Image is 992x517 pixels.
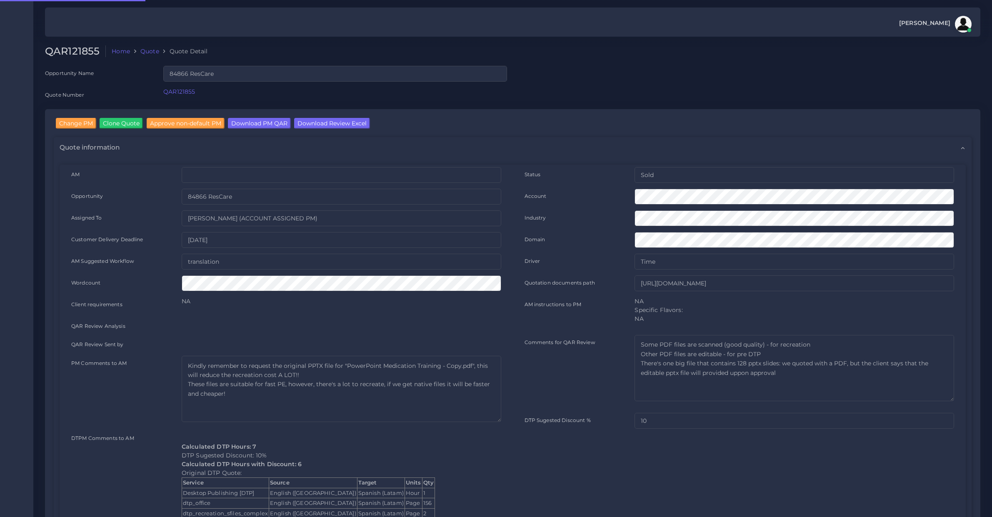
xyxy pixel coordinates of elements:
[45,91,84,98] label: Quote Number
[71,236,143,243] label: Customer Delivery Deadline
[525,214,546,221] label: Industry
[140,47,159,55] a: Quote
[182,443,256,450] b: Calculated DTP Hours: 7
[357,478,405,488] th: Target
[422,488,435,498] td: 1
[71,214,102,221] label: Assigned To
[294,118,370,129] input: Download Review Excel
[71,192,103,200] label: Opportunity
[71,360,127,367] label: PM Comments to AM
[525,236,545,243] label: Domain
[525,301,582,308] label: AM instructions to PM
[525,417,591,424] label: DTP Sugested Discount %
[56,118,96,129] input: Change PM
[422,478,435,488] th: Qty
[54,137,972,158] div: Quote information
[112,47,130,55] a: Home
[71,341,124,348] label: QAR Review Sent by
[71,435,134,442] label: DTPM Comments to AM
[71,279,100,286] label: Wordcount
[269,488,357,498] td: English ([GEOGRAPHIC_DATA])
[159,47,208,55] li: Quote Detail
[269,478,357,488] th: Source
[182,488,269,498] td: Desktop Publishing [DTP]
[163,88,195,95] a: QAR121855
[405,478,422,488] th: Units
[357,488,405,498] td: Spanish (Latam)
[45,45,106,57] h2: QAR121855
[525,171,541,178] label: Status
[269,498,357,509] td: English ([GEOGRAPHIC_DATA])
[955,16,972,32] img: avatar
[71,322,125,330] label: QAR Review Analysis
[182,460,302,468] b: Calculated DTP Hours with Discount: 6
[147,118,225,129] input: Approve non-default PM
[182,210,501,226] input: pm
[525,339,595,346] label: Comments for QAR Review
[182,356,501,422] textarea: Kindly remember to request the original PPTX file for "PowerPoint Medication Training - Copy.pdf"...
[405,488,422,498] td: Hour
[71,171,80,178] label: AM
[525,257,540,265] label: Driver
[405,498,422,509] td: Page
[357,498,405,509] td: Spanish (Latam)
[422,498,435,509] td: 156
[899,20,950,26] span: [PERSON_NAME]
[895,16,975,32] a: [PERSON_NAME]avatar
[525,279,595,286] label: Quotation documents path
[182,297,501,306] p: NA
[182,478,269,488] th: Service
[71,301,122,308] label: Client requirements
[60,143,120,152] span: Quote information
[71,257,134,265] label: AM Suggested Workflow
[100,118,143,129] input: Clone Quote
[525,192,547,200] label: Account
[45,70,94,77] label: Opportunity Name
[635,297,954,323] p: NA Specific Flavors: NA
[182,498,269,509] td: dtp_office
[228,118,291,129] input: Download PM QAR
[635,335,954,401] textarea: Some PDF files are scanned (good quality) - for recreation Other PDF files are editable - for pre...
